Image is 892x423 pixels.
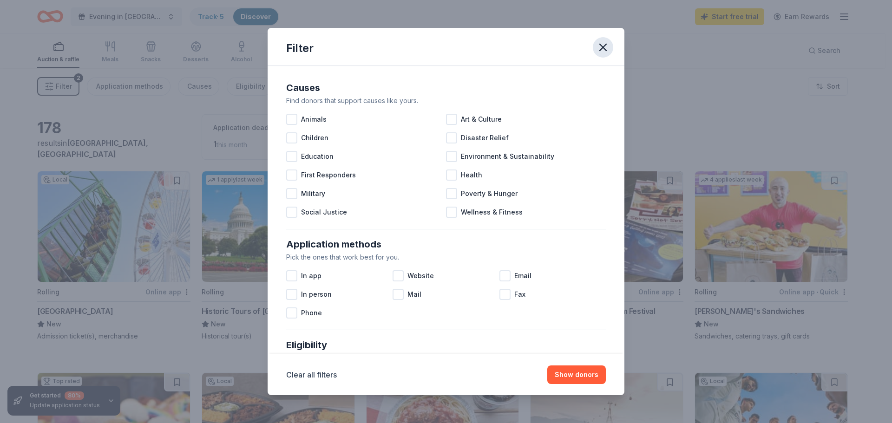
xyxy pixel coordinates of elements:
[286,338,606,352] div: Eligibility
[461,132,509,143] span: Disaster Relief
[461,188,518,199] span: Poverty & Hunger
[514,270,531,281] span: Email
[461,207,523,218] span: Wellness & Fitness
[286,80,606,95] div: Causes
[301,169,356,181] span: First Responders
[301,188,325,199] span: Military
[301,307,322,319] span: Phone
[286,95,606,106] div: Find donors that support causes like yours.
[301,151,334,162] span: Education
[286,237,606,252] div: Application methods
[301,289,332,300] span: In person
[514,289,525,300] span: Fax
[301,207,347,218] span: Social Justice
[407,270,434,281] span: Website
[461,169,482,181] span: Health
[301,270,321,281] span: In app
[301,132,328,143] span: Children
[286,252,606,263] div: Pick the ones that work best for you.
[286,352,606,364] div: Select any that describe you or your organization.
[461,151,554,162] span: Environment & Sustainability
[286,369,337,380] button: Clear all filters
[461,114,502,125] span: Art & Culture
[407,289,421,300] span: Mail
[301,114,327,125] span: Animals
[286,41,314,56] div: Filter
[547,365,606,384] button: Show donors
